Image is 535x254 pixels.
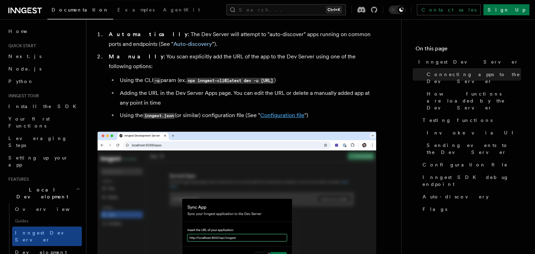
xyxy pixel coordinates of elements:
[422,117,493,124] span: Testing functions
[8,66,41,72] span: Node.js
[163,7,200,13] span: AgentKit
[422,193,489,200] span: Auto-discovery
[52,7,109,13] span: Documentation
[6,43,36,49] span: Quick start
[389,6,405,14] button: Toggle dark mode
[107,30,376,49] li: : The Dev Server will attempt to "auto-discover" apps running on common ports and endpoints (See ...
[15,230,75,243] span: Inngest Dev Server
[427,90,521,111] span: How functions are loaded by the Dev Server
[6,63,82,75] a: Node.js
[12,215,82,227] span: Guides
[8,28,28,35] span: Home
[260,112,304,118] a: Configuration file
[422,161,508,168] span: Configuration file
[113,2,159,19] a: Examples
[8,104,80,109] span: Install the SDK
[6,113,82,132] a: Your first Functions
[6,75,82,88] a: Python
[118,110,376,121] li: Using the (or similar) configuration file (See " ")
[159,2,204,19] a: AgentKit
[8,136,67,148] span: Leveraging Steps
[109,53,164,60] strong: Manually
[427,142,521,156] span: Sending events to the Dev Server
[109,31,188,38] strong: Automatically
[422,206,447,213] span: Flags
[8,54,41,59] span: Next.js
[118,88,376,108] li: Adding the URL in the Dev Server Apps page. You can edit the URL or delete a manually added app a...
[427,71,521,85] span: Connecting apps to the Dev Server
[420,158,521,171] a: Configuration file
[427,129,519,136] span: Invoke via UI
[424,88,521,114] a: How functions are loaded by the Dev Server
[424,126,521,139] a: Invoke via UI
[418,58,519,65] span: Inngest Dev Server
[117,7,155,13] span: Examples
[12,227,82,246] a: Inngest Dev Server
[420,171,521,190] a: Inngest SDK debug endpoint
[118,75,376,85] li: Using the CLI param (ex. )
[6,151,82,171] a: Setting up your app
[6,183,82,203] button: Local Development
[422,174,521,188] span: Inngest SDK debug endpoint
[8,155,68,167] span: Setting up your app
[6,25,82,38] a: Home
[186,78,274,84] code: npx inngest-cli@latest dev -u [URL]
[173,41,212,47] a: Auto-discovery
[417,4,481,15] a: Contact sales
[143,113,175,119] code: inngest.json
[15,206,87,212] span: Overview
[6,93,39,99] span: Inngest tour
[107,52,376,121] li: : You scan explicitly add the URL of the app to the Dev Server using one of the following options:
[6,100,82,113] a: Install the SDK
[326,6,342,13] kbd: Ctrl+K
[153,78,161,84] code: -u
[420,114,521,126] a: Testing functions
[226,4,346,15] button: Search...Ctrl+K
[420,203,521,215] a: Flags
[416,44,521,56] h4: On this page
[6,177,29,182] span: Features
[424,68,521,88] a: Connecting apps to the Dev Server
[424,139,521,158] a: Sending events to the Dev Server
[416,56,521,68] a: Inngest Dev Server
[420,190,521,203] a: Auto-discovery
[12,203,82,215] a: Overview
[6,50,82,63] a: Next.js
[8,116,50,129] span: Your first Functions
[6,186,76,200] span: Local Development
[8,79,34,84] span: Python
[47,2,113,19] a: Documentation
[6,132,82,151] a: Leveraging Steps
[483,4,529,15] a: Sign Up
